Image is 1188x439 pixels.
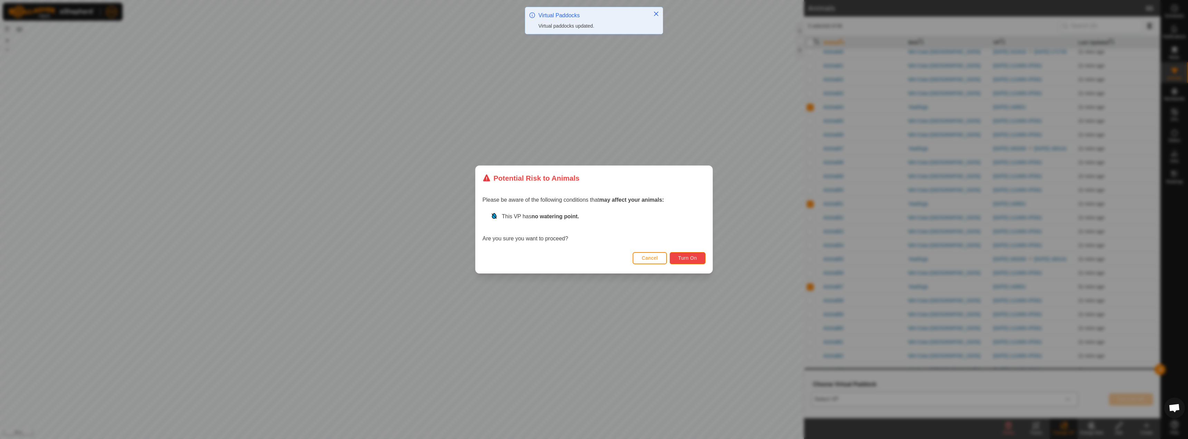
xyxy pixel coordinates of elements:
span: Please be aware of the following conditions that [482,197,664,203]
button: Cancel [633,252,667,264]
div: Potential Risk to Animals [482,173,579,183]
span: Cancel [642,255,658,261]
div: Virtual paddocks updated. [538,22,646,30]
button: Close [651,9,661,19]
span: This VP has [502,213,579,219]
button: Turn On [670,252,706,264]
div: Are you sure you want to proceed? [482,212,706,243]
div: Open chat [1164,398,1185,418]
strong: may affect your animals: [599,197,664,203]
strong: no watering point. [531,213,579,219]
div: Virtual Paddocks [538,11,646,20]
span: Turn On [678,255,697,261]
